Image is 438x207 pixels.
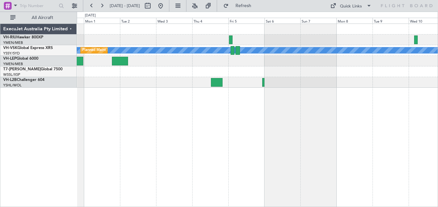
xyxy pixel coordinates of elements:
div: Sun 7 [300,18,336,24]
div: Planned Maint Sydney ([PERSON_NAME] Intl) [82,45,157,55]
a: T7-[PERSON_NAME]Global 7500 [3,67,63,71]
span: VH-RIU [3,35,16,39]
span: Refresh [230,4,257,8]
a: VH-VSKGlobal Express XRS [3,46,53,50]
div: Sat 6 [264,18,301,24]
button: All Aircraft [7,13,70,23]
div: Tue 9 [373,18,409,24]
a: YMEN/MEB [3,40,23,45]
div: Fri 5 [228,18,264,24]
a: VH-LEPGlobal 6000 [3,57,38,61]
div: Mon 8 [336,18,373,24]
span: T7-[PERSON_NAME] [3,67,41,71]
button: Refresh [220,1,259,11]
a: WSSL/XSP [3,72,20,77]
span: VH-LEP [3,57,16,61]
a: YSHL/WOL [3,83,22,88]
span: [DATE] - [DATE] [110,3,140,9]
div: [DATE] [85,13,96,18]
input: Trip Number [20,1,57,11]
a: VH-L2BChallenger 604 [3,78,45,82]
span: VH-VSK [3,46,17,50]
div: Wed 3 [156,18,192,24]
button: Quick Links [327,1,375,11]
a: VH-RIUHawker 800XP [3,35,43,39]
span: VH-L2B [3,78,17,82]
div: Tue 2 [120,18,156,24]
a: YMEN/MEB [3,62,23,66]
a: YSSY/SYD [3,51,20,56]
span: All Aircraft [17,15,68,20]
div: Thu 4 [192,18,228,24]
div: Mon 1 [84,18,120,24]
div: Quick Links [340,3,362,10]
